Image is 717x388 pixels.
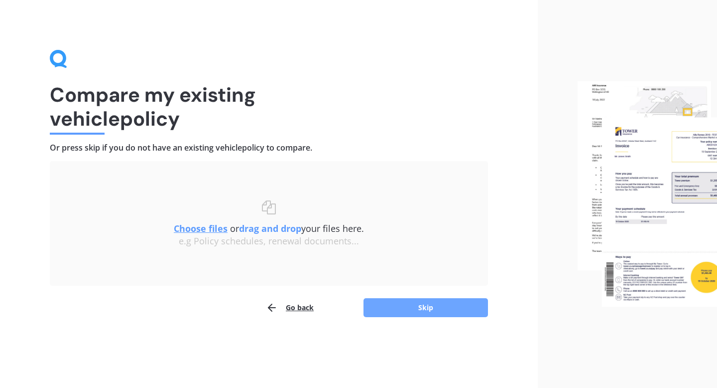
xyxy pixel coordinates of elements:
b: drag and drop [239,222,301,234]
img: files.webp [578,81,717,307]
span: or your files here. [174,222,364,234]
u: Choose files [174,222,228,234]
button: Go back [266,298,314,318]
h1: Compare my existing vehicle policy [50,83,488,131]
button: Skip [363,298,488,317]
h4: Or press skip if you do not have an existing vehicle policy to compare. [50,143,488,153]
div: e.g Policy schedules, renewal documents... [70,236,468,247]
